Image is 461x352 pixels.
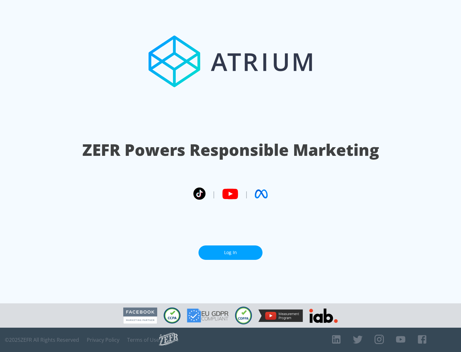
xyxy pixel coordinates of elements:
img: Facebook Marketing Partner [123,308,157,324]
span: © 2025 ZEFR All Rights Reserved [5,337,79,343]
h1: ZEFR Powers Responsible Marketing [82,139,379,161]
a: Log In [198,245,263,260]
a: Terms of Use [127,337,159,343]
img: IAB [309,308,338,323]
img: COPPA Compliant [235,307,252,324]
img: YouTube Measurement Program [258,309,303,322]
span: | [245,189,248,199]
img: CCPA Compliant [164,308,181,324]
img: GDPR Compliant [187,308,229,323]
span: | [212,189,216,199]
a: Privacy Policy [87,337,119,343]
